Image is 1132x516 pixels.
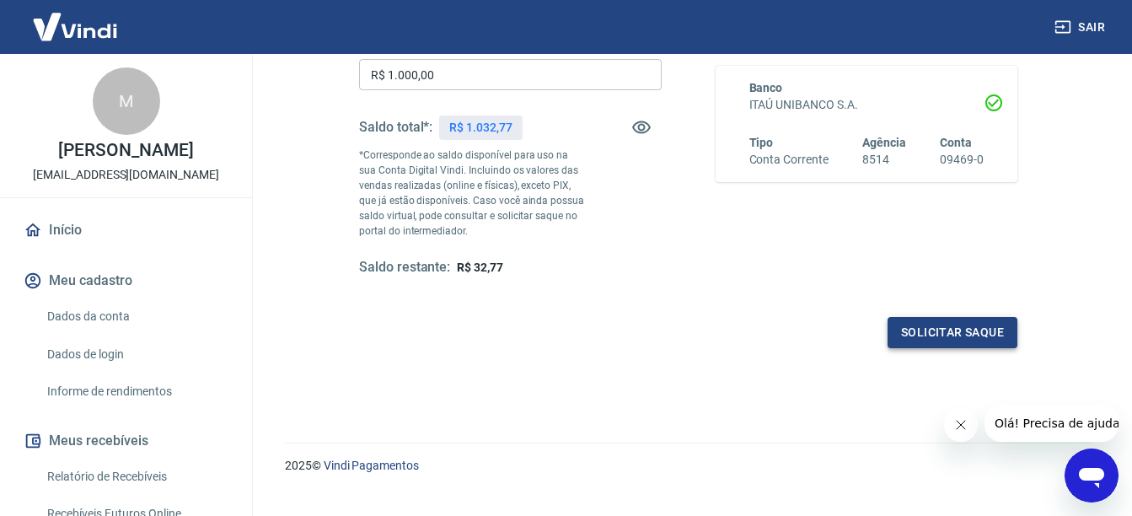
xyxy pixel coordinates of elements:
iframe: Fechar mensagem [944,408,978,442]
span: Conta [940,136,972,149]
span: R$ 32,77 [457,261,503,274]
a: Dados de login [40,337,232,372]
a: Vindi Pagamentos [324,459,419,472]
a: Relatório de Recebíveis [40,460,232,494]
button: Meus recebíveis [20,422,232,460]
iframe: Botão para abrir a janela de mensagens [1065,449,1119,503]
a: Início [20,212,232,249]
div: M [93,67,160,135]
span: Olá! Precisa de ajuda? [10,12,142,25]
p: R$ 1.032,77 [449,119,512,137]
h6: 09469-0 [940,151,984,169]
button: Sair [1051,12,1112,43]
p: *Corresponde ao saldo disponível para uso na sua Conta Digital Vindi. Incluindo os valores das ve... [359,148,586,239]
p: 2025 © [285,457,1092,475]
span: Agência [862,136,906,149]
iframe: Mensagem da empresa [984,405,1119,442]
button: Meu cadastro [20,262,232,299]
button: Solicitar saque [888,317,1017,348]
p: [PERSON_NAME] [58,142,193,159]
h6: Conta Corrente [749,151,829,169]
h6: ITAÚ UNIBANCO S.A. [749,96,984,114]
h6: 8514 [862,151,906,169]
a: Informe de rendimentos [40,374,232,409]
p: [EMAIL_ADDRESS][DOMAIN_NAME] [33,166,219,184]
span: Banco [749,81,783,94]
a: Dados da conta [40,299,232,334]
img: Vindi [20,1,130,52]
h5: Saldo total*: [359,119,432,136]
h5: Saldo restante: [359,259,450,277]
span: Tipo [749,136,774,149]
